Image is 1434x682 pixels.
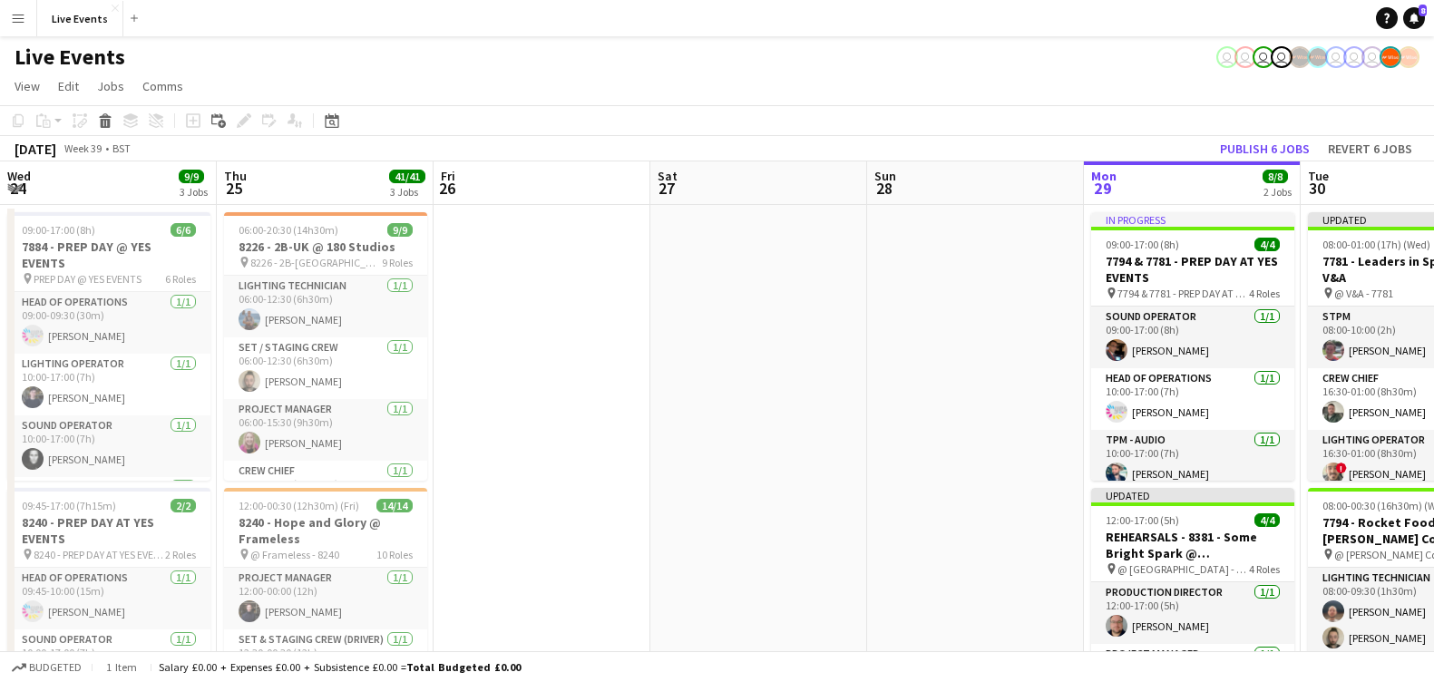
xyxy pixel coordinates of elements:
[224,461,427,522] app-card-role: Crew Chief1/106:00-20:30 (14h30m)
[135,74,190,98] a: Comms
[1271,46,1293,68] app-user-avatar: Andrew Gorman
[7,354,210,415] app-card-role: Lighting Operator1/110:00-17:00 (7h)[PERSON_NAME]
[1091,307,1294,368] app-card-role: Sound Operator1/109:00-17:00 (8h)[PERSON_NAME]
[7,74,47,98] a: View
[389,170,425,183] span: 41/41
[1091,529,1294,561] h3: REHEARSALS - 8381 - Some Bright Spark @ [GEOGRAPHIC_DATA]
[224,568,427,629] app-card-role: Project Manager1/112:00-00:00 (12h)[PERSON_NAME]
[90,74,132,98] a: Jobs
[1216,46,1238,68] app-user-avatar: Ollie Rolfe
[34,272,141,286] span: PREP DAY @ YES EVENTS
[7,212,210,481] app-job-card: 09:00-17:00 (8h)6/67884 - PREP DAY @ YES EVENTS PREP DAY @ YES EVENTS6 RolesHead of Operations1/1...
[1307,46,1329,68] app-user-avatar: Production Managers
[15,140,56,158] div: [DATE]
[1106,238,1179,251] span: 09:00-17:00 (8h)
[1343,46,1365,68] app-user-avatar: Technical Department
[1325,46,1347,68] app-user-avatar: Technical Department
[1106,513,1179,527] span: 12:00-17:00 (5h)
[1253,46,1274,68] app-user-avatar: Nadia Addada
[221,178,247,199] span: 25
[1403,7,1425,29] a: 8
[1322,238,1430,251] span: 08:00-01:00 (17h) (Wed)
[15,78,40,94] span: View
[34,548,165,561] span: 8240 - PREP DAY AT YES EVENTS
[441,168,455,184] span: Fri
[224,239,427,255] h3: 8226 - 2B-UK @ 180 Studios
[165,272,196,286] span: 6 Roles
[406,660,521,674] span: Total Budgeted £0.00
[874,168,896,184] span: Sun
[1398,46,1419,68] app-user-avatar: Alex Gill
[60,141,105,155] span: Week 39
[37,1,123,36] button: Live Events
[9,658,84,677] button: Budgeted
[224,337,427,399] app-card-role: Set / Staging Crew1/106:00-12:30 (6h30m)[PERSON_NAME]
[1117,562,1249,576] span: @ [GEOGRAPHIC_DATA] - 8381
[180,185,208,199] div: 3 Jobs
[1289,46,1311,68] app-user-avatar: Production Managers
[7,239,210,271] h3: 7884 - PREP DAY @ YES EVENTS
[1305,178,1329,199] span: 30
[58,78,79,94] span: Edit
[179,170,204,183] span: 9/9
[29,661,82,674] span: Budgeted
[1254,513,1280,527] span: 4/4
[250,548,339,561] span: @ Frameless - 8240
[7,292,210,354] app-card-role: Head of Operations1/109:00-09:30 (30m)[PERSON_NAME]
[1334,287,1393,300] span: @ V&A - 7781
[1336,463,1347,473] span: !
[1254,238,1280,251] span: 4/4
[1091,368,1294,430] app-card-role: Head of Operations1/110:00-17:00 (7h)[PERSON_NAME]
[1321,137,1419,161] button: Revert 6 jobs
[224,168,247,184] span: Thu
[5,178,31,199] span: 24
[250,256,382,269] span: 8226 - 2B-[GEOGRAPHIC_DATA]
[224,399,427,461] app-card-role: Project Manager1/106:00-15:30 (9h30m)[PERSON_NAME]
[51,74,86,98] a: Edit
[224,514,427,547] h3: 8240 - Hope and Glory @ Frameless
[142,78,183,94] span: Comms
[7,477,210,539] app-card-role: TPC Coordinator1/1
[171,499,196,512] span: 2/2
[1091,582,1294,644] app-card-role: Production Director1/112:00-17:00 (5h)[PERSON_NAME]
[224,276,427,337] app-card-role: Lighting Technician1/106:00-12:30 (6h30m)[PERSON_NAME]
[387,223,413,237] span: 9/9
[1091,212,1294,481] app-job-card: In progress09:00-17:00 (8h)4/47794 & 7781 - PREP DAY AT YES EVENTS 7794 & 7781 - PREP DAY AT YES ...
[112,141,131,155] div: BST
[1249,287,1280,300] span: 4 Roles
[1091,430,1294,492] app-card-role: TPM - AUDIO1/110:00-17:00 (7h)[PERSON_NAME]
[7,168,31,184] span: Wed
[1308,168,1329,184] span: Tue
[239,223,338,237] span: 06:00-20:30 (14h30m)
[1263,185,1292,199] div: 2 Jobs
[7,415,210,477] app-card-role: Sound Operator1/110:00-17:00 (7h)[PERSON_NAME]
[1091,253,1294,286] h3: 7794 & 7781 - PREP DAY AT YES EVENTS
[239,499,359,512] span: 12:00-00:30 (12h30m) (Fri)
[872,178,896,199] span: 28
[376,499,413,512] span: 14/14
[1091,168,1117,184] span: Mon
[1361,46,1383,68] app-user-avatar: Technical Department
[382,256,413,269] span: 9 Roles
[1091,212,1294,227] div: In progress
[159,660,521,674] div: Salary £0.00 + Expenses £0.00 + Subsistence £0.00 =
[22,223,95,237] span: 09:00-17:00 (8h)
[1088,178,1117,199] span: 29
[376,548,413,561] span: 10 Roles
[1091,488,1294,502] div: Updated
[22,499,116,512] span: 09:45-17:00 (7h15m)
[655,178,678,199] span: 27
[97,78,124,94] span: Jobs
[7,568,210,629] app-card-role: Head of Operations1/109:45-10:00 (15m)[PERSON_NAME]
[658,168,678,184] span: Sat
[224,212,427,481] div: 06:00-20:30 (14h30m)9/98226 - 2B-UK @ 180 Studios 8226 - 2B-[GEOGRAPHIC_DATA]9 RolesLighting Tech...
[165,548,196,561] span: 2 Roles
[1419,5,1427,16] span: 8
[15,44,125,71] h1: Live Events
[1117,287,1249,300] span: 7794 & 7781 - PREP DAY AT YES EVENTS
[1213,137,1317,161] button: Publish 6 jobs
[171,223,196,237] span: 6/6
[1234,46,1256,68] app-user-avatar: Eden Hopkins
[438,178,455,199] span: 26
